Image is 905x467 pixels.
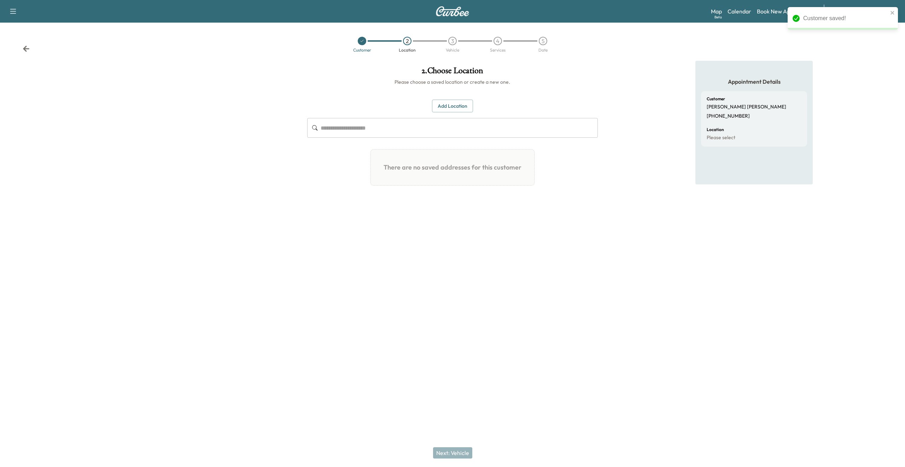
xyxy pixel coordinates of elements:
p: [PERSON_NAME] [PERSON_NAME] [707,104,786,110]
p: Please select [707,135,735,141]
h6: Customer [707,97,725,101]
div: 5 [539,37,547,45]
div: Beta [714,14,722,20]
div: Back [23,45,30,52]
div: Date [538,48,548,52]
div: Vehicle [446,48,459,52]
h5: Appointment Details [701,78,807,85]
div: Services [490,48,506,52]
a: Calendar [728,7,751,16]
a: Book New Appointment [757,7,817,16]
div: Customer saved! [803,14,888,23]
button: close [890,10,895,16]
div: 4 [494,37,502,45]
a: MapBeta [711,7,722,16]
img: Curbee Logo [436,6,469,16]
p: [PHONE_NUMBER] [707,113,750,119]
h1: 2 . Choose Location [307,66,597,78]
div: 3 [448,37,457,45]
h1: There are no saved addresses for this customer [376,155,529,179]
div: 2 [403,37,411,45]
div: Customer [353,48,371,52]
h6: Location [707,128,724,132]
div: Location [399,48,416,52]
h6: Please choose a saved location or create a new one. [307,78,597,85]
button: Add Location [432,100,473,113]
